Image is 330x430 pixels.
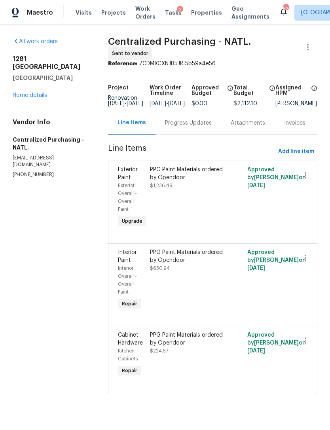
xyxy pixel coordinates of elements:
[168,101,185,106] span: [DATE]
[165,119,212,127] div: Progress Updates
[108,61,137,66] b: Reference:
[108,95,143,106] span: Renovation
[13,155,89,168] p: [EMAIL_ADDRESS][DOMAIN_NAME]
[119,367,140,375] span: Repair
[150,331,226,347] div: PPG Paint Materials ordered by Opendoor
[108,101,143,106] span: -
[275,101,317,106] div: [PERSON_NAME]
[275,144,317,159] button: Add line item
[150,101,166,106] span: [DATE]
[13,39,58,44] a: All work orders
[108,101,125,106] span: [DATE]
[135,5,156,21] span: Work Orders
[108,60,317,68] div: 7CDMXCXNJB5JR-5b59a4e56
[150,349,168,353] span: $224.67
[108,144,275,159] span: Line Items
[118,183,137,212] span: Exterior Overall - Overall Paint
[177,6,183,14] div: 3
[150,266,170,271] span: $650.94
[278,147,314,157] span: Add line item
[118,250,137,263] span: Interior Paint
[101,9,126,17] span: Projects
[13,93,47,98] a: Home details
[118,332,143,346] span: Cabinet Hardware
[150,183,173,188] span: $1,236.49
[247,250,306,271] span: Approved by [PERSON_NAME] on
[118,266,137,294] span: Interior Overall - Overall Paint
[311,85,317,101] span: The hpm assigned to this work order.
[13,171,89,178] p: [PHONE_NUMBER]
[231,5,269,21] span: Geo Assignments
[150,166,226,182] div: PPG Paint Materials ordered by Opendoor
[118,167,138,180] span: Exterior Paint
[233,101,257,106] span: $2,112.10
[127,101,143,106] span: [DATE]
[112,49,152,57] span: Sent to vendor
[227,85,233,101] span: The total cost of line items that have been approved by both Opendoor and the Trade Partner. This...
[108,85,129,91] h5: Project
[275,85,309,96] h5: Assigned HPM
[108,37,251,46] span: Centralized Purchasing - NATL.
[27,9,53,17] span: Maestro
[13,118,89,126] h4: Vendor Info
[284,119,305,127] div: Invoices
[247,332,306,354] span: Approved by [PERSON_NAME] on
[247,167,306,188] span: Approved by [PERSON_NAME] on
[119,217,146,225] span: Upgrade
[118,349,138,361] span: Kitchen - Cabinets
[191,9,222,17] span: Properties
[150,85,192,96] h5: Work Order Timeline
[13,74,89,82] h5: [GEOGRAPHIC_DATA]
[247,265,265,271] span: [DATE]
[192,101,207,106] span: $0.00
[13,55,89,71] h2: 1281 [GEOGRAPHIC_DATA]
[150,101,185,106] span: -
[283,5,288,13] div: 52
[233,85,267,96] h5: Total Budget
[231,119,265,127] div: Attachments
[247,348,265,354] span: [DATE]
[150,248,226,264] div: PPG Paint Materials ordered by Opendoor
[192,85,225,96] h5: Approved Budget
[269,85,275,101] span: The total cost of line items that have been proposed by Opendoor. This sum includes line items th...
[76,9,92,17] span: Visits
[118,119,146,127] div: Line Items
[119,300,140,308] span: Repair
[165,10,182,15] span: Tasks
[13,136,89,152] h5: Centralized Purchasing - NATL.
[247,183,265,188] span: [DATE]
